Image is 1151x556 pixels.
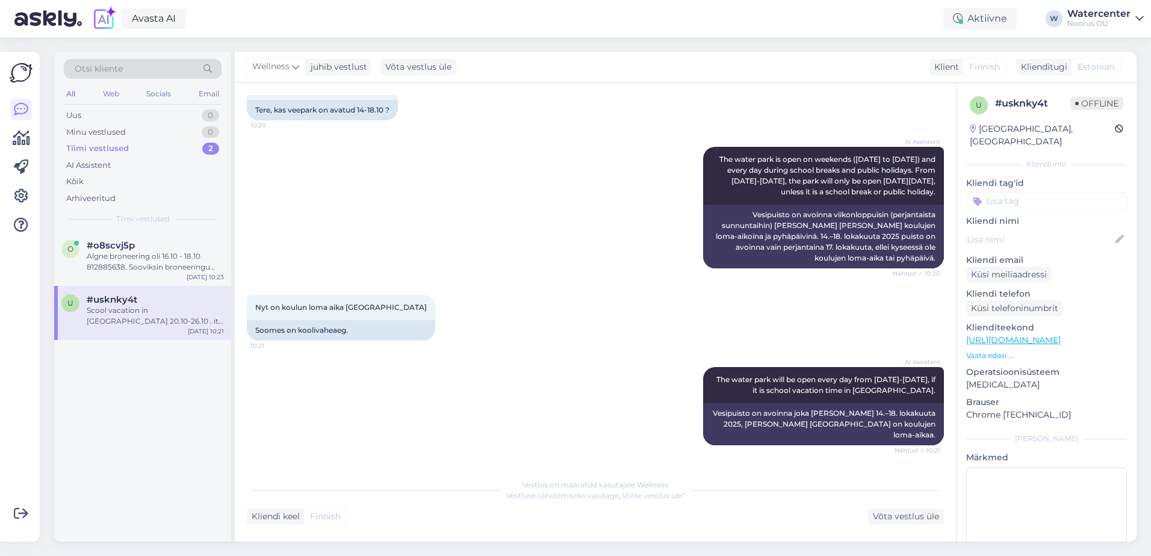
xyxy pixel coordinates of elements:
[966,300,1063,317] div: Küsi telefoninumbrit
[966,396,1127,409] p: Brauser
[87,294,137,305] span: #usknky4t
[719,155,937,196] span: The water park is open on weekends ([DATE] to [DATE]) and every day during school breaks and publ...
[967,233,1113,246] input: Lisa nimi
[895,357,940,366] span: AI Assistent
[703,205,944,268] div: Vesipuisto on avoinna viikonloppuisin (perjantaista sunnuntaihin) [PERSON_NAME] [PERSON_NAME] kou...
[716,375,937,395] span: The water park will be open every day from [DATE]-[DATE], if it is school vacation time in [GEOGR...
[966,192,1127,210] input: Lisa tag
[122,8,186,29] a: Avasta AI
[970,123,1115,148] div: [GEOGRAPHIC_DATA], [GEOGRAPHIC_DATA]
[868,508,944,525] div: Võta vestlus üle
[202,143,219,155] div: 2
[247,100,398,120] div: Tere, kas veepark on avatud 14-18.10 ?
[187,273,224,282] div: [DATE] 10:23
[506,491,685,500] span: Vestluse ülevõtmiseks vajutage
[966,350,1127,361] p: Vaata edasi ...
[306,61,367,73] div: juhib vestlust
[87,305,224,327] div: Scool vacation in [GEOGRAPHIC_DATA] 20.10-26.10 . it means that waterpark is open every day from ...
[895,446,940,455] span: Nähtud ✓ 10:21
[101,86,122,102] div: Web
[87,251,224,273] div: Algne broneering oli 16.10 - 18.10 812885638. Sooviksin broneeringu muuta järgnevalt 16.10 - 17.1...
[67,298,73,307] span: u
[250,341,296,350] span: 10:21
[247,320,435,341] div: Soomes on koolivaheaeg.
[703,403,944,445] div: Vesipuisto on avoinna joka [PERSON_NAME] 14.–18. lokakuuta 2025, [PERSON_NAME] [GEOGRAPHIC_DATA] ...
[196,86,222,102] div: Email
[255,303,427,312] span: Nyt on koulun loma aika [GEOGRAPHIC_DATA]
[1070,97,1123,110] span: Offline
[966,433,1127,444] div: [PERSON_NAME]
[1067,19,1131,28] div: Noorus OÜ
[966,177,1127,190] p: Kliendi tag'id
[966,288,1127,300] p: Kliendi telefon
[250,121,296,130] span: 10:20
[92,6,117,31] img: explore-ai
[995,96,1070,111] div: # usknky4t
[966,254,1127,267] p: Kliendi email
[75,63,123,75] span: Otsi kliente
[1067,9,1144,28] a: WatercenterNoorus OÜ
[1078,61,1114,73] span: Estonian
[116,214,170,224] span: Tiimi vestlused
[966,215,1127,227] p: Kliendi nimi
[66,193,116,205] div: Arhiveeritud
[66,110,81,122] div: Uus
[87,240,135,251] span: #o8scvj5p
[67,244,73,253] span: o
[64,86,78,102] div: All
[966,335,1061,345] a: [URL][DOMAIN_NAME]
[966,378,1127,391] p: [MEDICAL_DATA]
[966,321,1127,334] p: Klienditeekond
[976,100,982,110] span: u
[893,269,940,278] span: Nähtud ✓ 10:20
[966,159,1127,170] div: Kliendi info
[66,176,84,188] div: Kõik
[943,8,1017,29] div: Aktiivne
[188,327,224,336] div: [DATE] 10:21
[66,143,129,155] div: Tiimi vestlused
[66,126,126,138] div: Minu vestlused
[895,137,940,146] span: AI Assistent
[929,61,959,73] div: Klient
[523,480,668,489] span: Vestlus on määratud kasutajale Wellness
[966,409,1127,421] p: Chrome [TECHNICAL_ID]
[966,366,1127,378] p: Operatsioonisüsteem
[202,110,219,122] div: 0
[247,510,300,523] div: Kliendi keel
[66,159,111,171] div: AI Assistent
[1016,61,1067,73] div: Klienditugi
[144,86,173,102] div: Socials
[10,61,33,84] img: Askly Logo
[310,510,341,523] span: Finnish
[619,491,685,500] i: „Võtke vestlus üle”
[252,60,290,73] span: Wellness
[380,59,456,75] div: Võta vestlus üle
[966,451,1127,464] p: Märkmed
[966,267,1052,283] div: Küsi meiliaadressi
[1067,9,1131,19] div: Watercenter
[1046,10,1063,27] div: W
[969,61,1000,73] span: Finnish
[202,126,219,138] div: 0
